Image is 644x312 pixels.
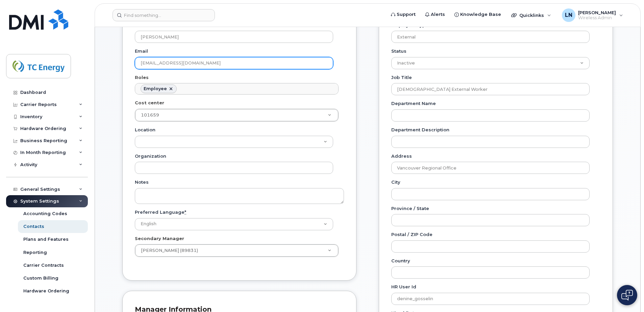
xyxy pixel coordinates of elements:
[135,153,166,159] label: Organization
[391,127,449,133] label: Department Description
[450,8,506,21] a: Knowledge Base
[386,8,420,21] a: Support
[621,290,633,301] img: Open chat
[391,74,412,81] label: Job Title
[135,109,338,121] a: 101659
[391,284,416,290] label: HR user id
[578,10,616,15] span: [PERSON_NAME]
[460,11,501,18] span: Knowledge Base
[391,48,406,54] label: Status
[135,48,148,54] label: Email
[391,179,400,185] label: City
[557,8,628,22] div: Lewis Nchotindoh
[391,153,412,159] label: Address
[137,248,198,254] span: [PERSON_NAME] (89831)
[431,11,445,18] span: Alerts
[391,100,436,107] label: Department Name
[420,8,450,21] a: Alerts
[135,235,184,242] label: Secondary Manager
[565,11,572,19] span: LN
[391,258,410,264] label: Country
[135,74,149,81] label: Roles
[135,209,186,215] label: Preferred Language
[506,8,556,22] div: Quicklinks
[144,86,167,92] div: Employee
[135,100,164,106] label: Cost center
[391,231,432,238] label: Postal / ZIP Code
[135,179,149,185] label: Notes
[578,15,616,21] span: Wireless Admin
[397,11,416,18] span: Support
[519,12,544,18] span: Quicklinks
[141,112,159,118] span: 101659
[135,127,155,133] label: Location
[184,209,186,215] abbr: required
[391,205,429,212] label: Province / State
[113,9,215,21] input: Find something...
[135,244,338,257] a: [PERSON_NAME] (89831)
